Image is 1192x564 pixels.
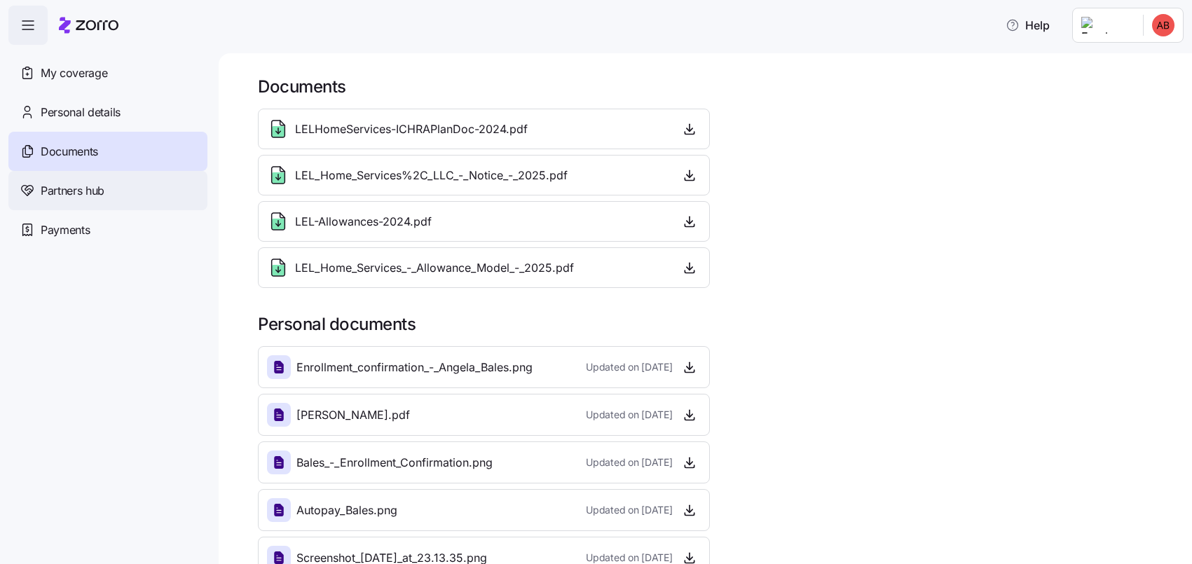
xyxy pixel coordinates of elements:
[586,503,672,517] span: Updated on [DATE]
[258,313,1172,335] h1: Personal documents
[295,167,568,184] span: LEL_Home_Services%2C_LLC_-_Notice_-_2025.pdf
[586,455,672,469] span: Updated on [DATE]
[8,171,207,210] a: Partners hub
[41,64,107,82] span: My coverage
[8,53,207,92] a: My coverage
[41,143,98,160] span: Documents
[258,76,1172,97] h1: Documents
[295,259,574,277] span: LEL_Home_Services_-_Allowance_Model_-_2025.pdf
[295,213,432,231] span: LEL-Allowances-2024.pdf
[1081,17,1132,34] img: Employer logo
[1006,17,1050,34] span: Help
[994,11,1061,39] button: Help
[41,182,104,200] span: Partners hub
[8,132,207,171] a: Documents
[296,406,410,424] span: [PERSON_NAME].pdf
[296,454,493,472] span: Bales_-_Enrollment_Confirmation.png
[1152,14,1174,36] img: 2a2039c7d99b5f11b3064ad387e878cf
[295,121,528,138] span: LELHomeServices-ICHRAPlanDoc-2024.pdf
[296,502,397,519] span: Autopay_Bales.png
[8,92,207,132] a: Personal details
[296,359,533,376] span: Enrollment_confirmation_-_Angela_Bales.png
[41,221,90,239] span: Payments
[8,210,207,249] a: Payments
[586,408,672,422] span: Updated on [DATE]
[41,104,121,121] span: Personal details
[586,360,672,374] span: Updated on [DATE]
